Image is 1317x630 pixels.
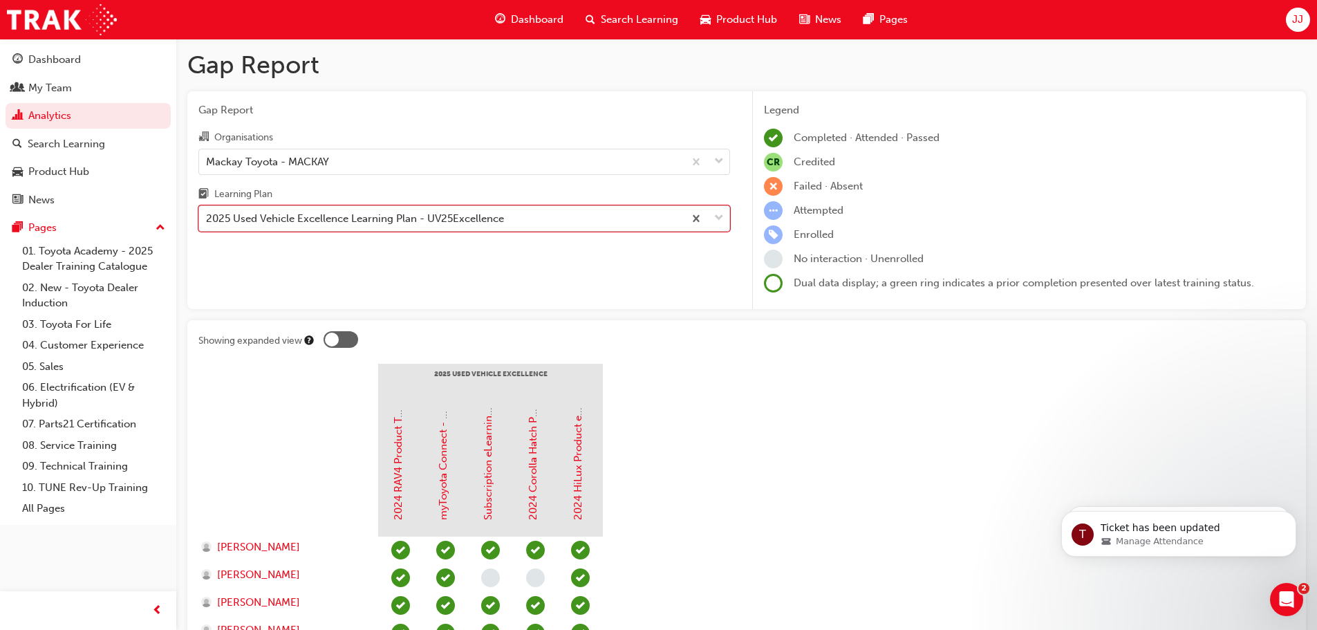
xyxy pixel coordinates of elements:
div: Learning Plan [214,187,272,201]
a: 10. TUNE Rev-Up Training [17,477,171,499]
a: pages-iconPages [852,6,919,34]
span: Failed · Absent [794,180,863,192]
h1: Gap Report [187,50,1306,80]
div: Mackay Toyota - MACKAY [206,154,329,169]
span: Pages [879,12,908,28]
span: [PERSON_NAME] [217,539,300,555]
span: prev-icon [152,602,162,620]
span: Credited [794,156,835,168]
div: Product Hub [28,164,89,180]
span: learningRecordVerb_ENROLL-icon [764,225,783,244]
span: people-icon [12,82,23,95]
span: learningRecordVerb_PASS-icon [481,541,500,559]
a: [PERSON_NAME] [201,567,365,583]
a: [PERSON_NAME] [201,539,365,555]
span: guage-icon [495,11,505,28]
a: 08. Service Training [17,435,171,456]
a: search-iconSearch Learning [575,6,689,34]
span: [PERSON_NAME] [217,595,300,611]
span: learningRecordVerb_PASS-icon [391,596,410,615]
a: 02. New - Toyota Dealer Induction [17,277,171,314]
iframe: Intercom notifications message [1040,482,1317,579]
button: Pages [6,215,171,241]
span: learningRecordVerb_PASS-icon [526,541,545,559]
a: 01. Toyota Academy - 2025 Dealer Training Catalogue [17,241,171,277]
span: news-icon [12,194,23,207]
span: learningRecordVerb_COMPLETE-icon [571,596,590,615]
a: 07. Parts21 Certification [17,414,171,435]
a: Analytics [6,103,171,129]
span: learningRecordVerb_COMPLETE-icon [571,568,590,587]
div: News [28,192,55,208]
span: Completed · Attended · Passed [794,131,940,144]
a: [PERSON_NAME] [201,595,365,611]
a: car-iconProduct Hub [689,6,788,34]
span: Enrolled [794,228,834,241]
span: JJ [1292,12,1303,28]
div: 2025 Used Vehicle Excellence [378,364,603,398]
span: Dual data display; a green ring indicates a prior completion presented over latest training status. [794,277,1254,289]
a: Product Hub [6,159,171,185]
iframe: Intercom live chat [1270,583,1303,616]
span: search-icon [586,11,595,28]
span: No interaction · Unenrolled [794,252,924,265]
a: 09. Technical Training [17,456,171,477]
span: car-icon [700,11,711,28]
div: Legend [764,102,1295,118]
span: guage-icon [12,54,23,66]
span: 2 [1298,583,1309,594]
span: pages-icon [12,222,23,234]
span: organisation-icon [198,131,209,144]
span: chart-icon [12,110,23,122]
button: JJ [1286,8,1310,32]
span: learningRecordVerb_PASS-icon [436,596,455,615]
a: 2024 RAV4 Product Training [392,384,404,520]
a: 03. Toyota For Life [17,314,171,335]
span: Gap Report [198,102,730,118]
span: Dashboard [511,12,563,28]
span: down-icon [714,153,724,171]
a: news-iconNews [788,6,852,34]
span: Attempted [794,204,843,216]
span: car-icon [12,166,23,178]
a: 2024 Corolla Hatch Product Training [527,343,539,520]
span: news-icon [799,11,810,28]
span: [PERSON_NAME] [217,567,300,583]
a: 04. Customer Experience [17,335,171,356]
a: All Pages [17,498,171,519]
div: Showing expanded view [198,334,302,348]
span: Product Hub [716,12,777,28]
span: learningRecordVerb_PASS-icon [481,596,500,615]
span: learningRecordVerb_PASS-icon [436,541,455,559]
span: pages-icon [863,11,874,28]
a: Search Learning [6,131,171,157]
span: down-icon [714,210,724,228]
span: Search Learning [601,12,678,28]
span: learningRecordVerb_COMPLETE-icon [571,541,590,559]
span: learningRecordVerb_PASS-icon [391,568,410,587]
div: My Team [28,80,72,96]
span: learningRecordVerb_NONE-icon [481,568,500,587]
div: Organisations [214,131,273,145]
img: Trak [7,4,117,35]
a: myToyota Connect - eLearning [437,371,449,520]
div: Dashboard [28,52,81,68]
div: Tooltip anchor [303,334,315,346]
span: learningRecordVerb_PASS-icon [436,568,455,587]
span: News [815,12,841,28]
span: learningRecordVerb_NONE-icon [526,568,545,587]
div: Pages [28,220,57,236]
span: learningRecordVerb_PASS-icon [391,541,410,559]
a: Dashboard [6,47,171,73]
span: up-icon [156,219,165,237]
span: learningRecordVerb_ATTEMPT-icon [764,201,783,220]
a: 05. Sales [17,356,171,378]
div: 2025 Used Vehicle Excellence Learning Plan - UV25Excellence [206,211,504,227]
a: Subscription eLearning for Connected Services [482,295,494,520]
span: learningRecordVerb_NONE-icon [764,250,783,268]
a: My Team [6,75,171,101]
a: 06. Electrification (EV & Hybrid) [17,377,171,414]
